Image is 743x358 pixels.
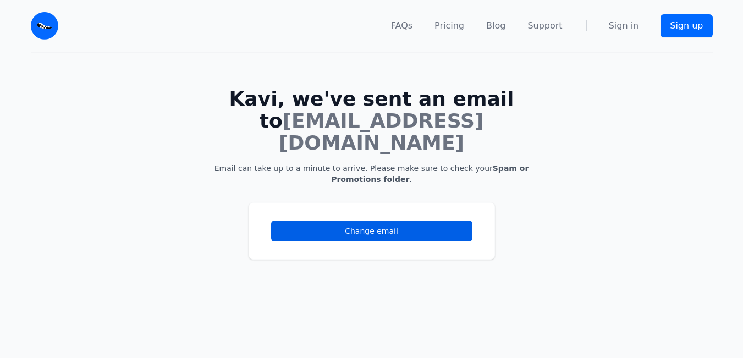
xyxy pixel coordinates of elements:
a: Pricing [434,19,464,32]
p: Email can take up to a minute to arrive. Please make sure to check your . [213,163,530,185]
h1: Kavi, we've sent an email to [213,88,530,154]
span: [EMAIL_ADDRESS][DOMAIN_NAME] [279,109,483,154]
img: Email Monster [31,12,58,40]
a: Blog [486,19,505,32]
a: FAQs [391,19,412,32]
a: Support [527,19,562,32]
a: Change email [271,221,472,241]
a: Sign up [661,14,712,37]
a: Sign in [609,19,639,32]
